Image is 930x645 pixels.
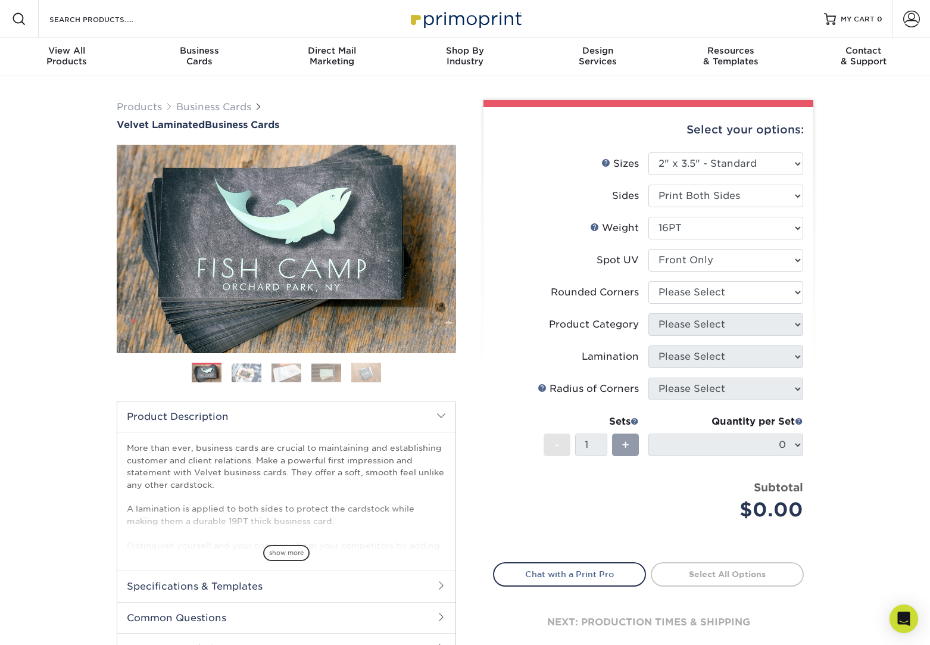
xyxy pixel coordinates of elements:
div: & Templates [664,45,797,67]
h2: Specifications & Templates [117,571,455,602]
div: Open Intercom Messenger [890,605,918,633]
a: Chat with a Print Pro [493,562,646,586]
img: Primoprint [405,6,525,32]
div: Lamination [582,350,639,364]
a: BusinessCards [133,38,266,76]
span: Business [133,45,266,56]
div: Spot UV [597,253,639,267]
a: Shop ByIndustry [398,38,531,76]
div: $0.00 [657,496,803,524]
h1: Business Cards [117,119,456,130]
div: Sizes [601,157,639,171]
div: Services [532,45,664,67]
div: Rounded Corners [551,285,639,300]
img: Business Cards 03 [271,363,301,382]
h2: Common Questions [117,602,455,633]
span: Velvet Laminated [117,119,205,130]
span: 0 [877,15,882,23]
a: Direct MailMarketing [266,38,398,76]
a: DesignServices [532,38,664,76]
span: Design [532,45,664,56]
img: Velvet Laminated 01 [117,79,456,419]
div: Product Category [549,317,639,332]
div: Industry [398,45,531,67]
span: Shop By [398,45,531,56]
p: More than ever, business cards are crucial to maintaining and establishing customer and client re... [127,442,446,636]
span: Contact [797,45,930,56]
input: SEARCH PRODUCTS..... [48,12,164,26]
span: - [554,436,560,454]
div: Sides [612,189,639,203]
div: Weight [590,221,639,235]
img: Business Cards 01 [192,359,221,388]
a: Products [117,101,162,113]
span: MY CART [841,14,875,24]
img: Business Cards 02 [232,363,261,382]
a: Resources& Templates [664,38,797,76]
span: Resources [664,45,797,56]
div: & Support [797,45,930,67]
div: Cards [133,45,266,67]
span: show more [263,545,310,561]
div: Marketing [266,45,398,67]
a: Select All Options [651,562,804,586]
div: Radius of Corners [538,382,639,396]
a: Velvet LaminatedBusiness Cards [117,119,456,130]
a: Contact& Support [797,38,930,76]
img: Business Cards 05 [351,362,381,383]
strong: Subtotal [754,481,803,494]
a: Business Cards [176,101,251,113]
span: + [622,436,629,454]
div: Select your options: [493,107,804,152]
iframe: Google Customer Reviews [3,609,101,641]
div: Quantity per Set [648,415,803,429]
div: Sets [544,415,639,429]
img: Business Cards 04 [311,363,341,382]
span: Direct Mail [266,45,398,56]
h2: Product Description [117,401,455,432]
